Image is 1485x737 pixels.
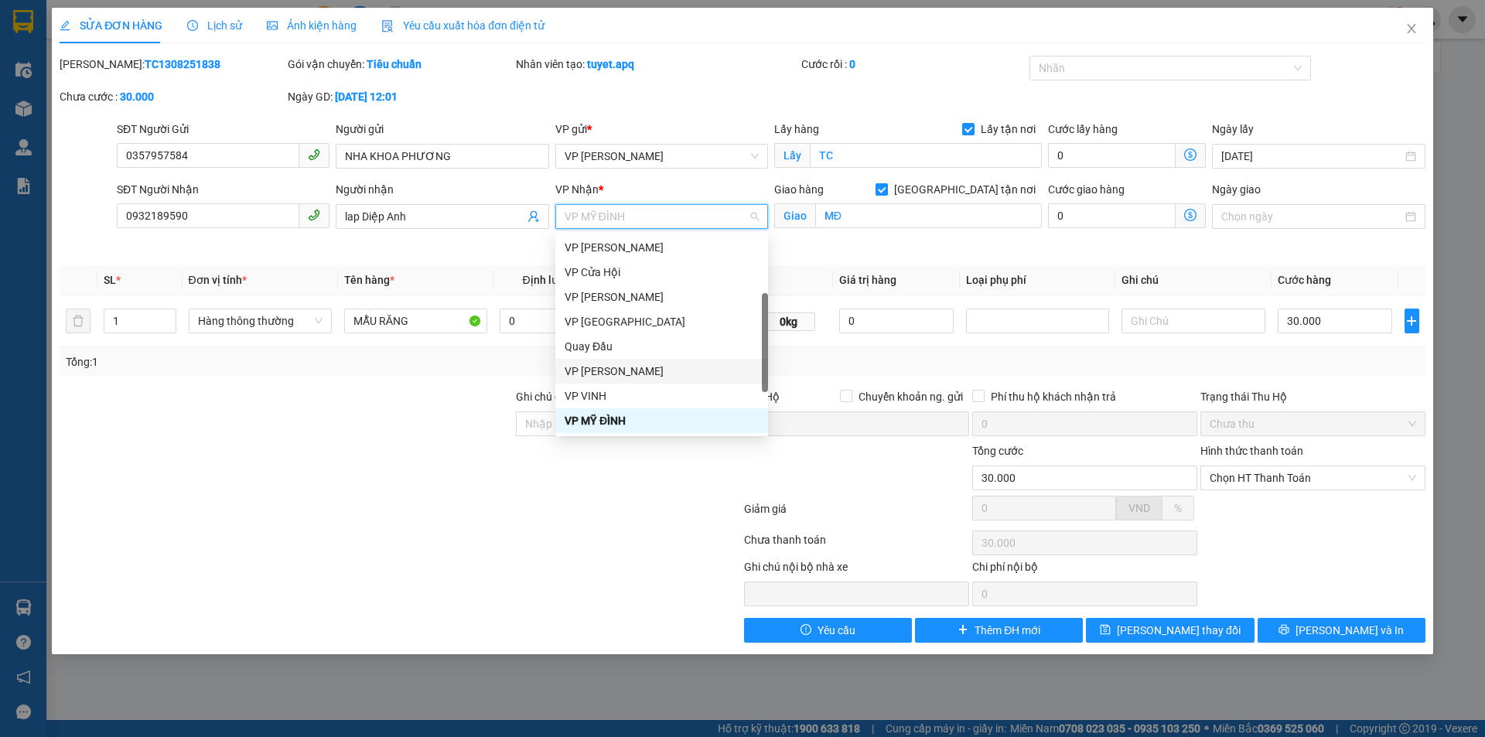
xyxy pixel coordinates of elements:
[187,19,242,32] span: Lịch sử
[958,624,968,636] span: plus
[975,622,1040,639] span: Thêm ĐH mới
[1210,412,1416,435] span: Chưa thu
[8,84,24,160] img: logo
[915,618,1083,643] button: plusThêm ĐH mới
[1200,445,1303,457] label: Hình thức thanh toán
[744,618,912,643] button: exclamation-circleYêu cầu
[774,203,815,228] span: Giao
[1212,123,1254,135] label: Ngày lấy
[565,288,759,305] div: VP [PERSON_NAME]
[308,148,320,161] span: phone
[762,312,814,331] span: 0kg
[336,121,548,138] div: Người gửi
[1184,209,1197,221] span: dollar-circle
[565,338,759,355] div: Quay Đầu
[198,309,323,333] span: Hàng thông thường
[1405,315,1418,327] span: plus
[1221,208,1401,225] input: Ngày giao
[187,20,198,31] span: clock-circle
[744,558,969,582] div: Ghi chú nội bộ nhà xe
[145,58,220,70] b: TC1308251838
[555,408,768,433] div: VP MỸ ĐÌNH
[26,66,141,118] span: [GEOGRAPHIC_DATA], [GEOGRAPHIC_DATA] ↔ [GEOGRAPHIC_DATA]
[1115,265,1271,295] th: Ghi chú
[555,260,768,285] div: VP Cửa Hội
[1048,143,1176,168] input: Cước lấy hàng
[516,56,798,73] div: Nhân viên tạo:
[308,209,320,221] span: phone
[587,58,634,70] b: tuyet.apq
[774,123,819,135] span: Lấy hàng
[60,88,285,105] div: Chưa cước :
[960,265,1115,295] th: Loại phụ phí
[1210,466,1416,490] span: Chọn HT Thanh Toán
[555,359,768,384] div: VP NGỌC HỒI
[972,558,1197,582] div: Chi phí nội bộ
[60,19,162,32] span: SỬA ĐƠN HÀNG
[336,181,548,198] div: Người nhận
[888,181,1042,198] span: [GEOGRAPHIC_DATA] tận nơi
[1100,624,1111,636] span: save
[66,353,573,370] div: Tổng: 1
[1221,148,1401,165] input: Ngày lấy
[60,56,285,73] div: [PERSON_NAME]:
[818,622,855,639] span: Yêu cầu
[985,388,1122,405] span: Phí thu hộ khách nhận trả
[555,121,768,138] div: VP gửi
[1258,618,1425,643] button: printer[PERSON_NAME] và In
[104,274,116,286] span: SL
[565,239,759,256] div: VP [PERSON_NAME]
[972,445,1023,457] span: Tổng cước
[852,388,969,405] span: Chuyển khoản ng. gửi
[565,205,759,228] span: VP MỸ ĐÌNH
[381,19,544,32] span: Yêu cầu xuất hóa đơn điện tử
[975,121,1042,138] span: Lấy tận nơi
[1048,203,1176,228] input: Cước giao hàng
[1121,309,1265,333] input: Ghi Chú
[288,56,513,73] div: Gói vận chuyển:
[774,143,810,168] span: Lấy
[1048,183,1125,196] label: Cước giao hàng
[555,334,768,359] div: Quay Đầu
[1174,502,1182,514] span: %
[555,309,768,334] div: VP Cầu Yên Xuân
[1405,309,1419,333] button: plus
[810,143,1042,168] input: Lấy tận nơi
[381,20,394,32] img: icon
[801,624,811,636] span: exclamation-circle
[839,274,896,286] span: Giá trị hàng
[1048,123,1118,135] label: Cước lấy hàng
[335,90,398,103] b: [DATE] 12:01
[1390,8,1433,51] button: Close
[527,210,540,223] span: user-add
[801,56,1026,73] div: Cước rồi :
[565,145,759,168] span: VP THANH CHƯƠNG
[117,121,329,138] div: SĐT Người Gửi
[555,384,768,408] div: VP VINH
[555,285,768,309] div: VP Xuân Hội
[66,309,90,333] button: delete
[1117,622,1241,639] span: [PERSON_NAME] thay đổi
[267,19,357,32] span: Ảnh kiện hàng
[117,181,329,198] div: SĐT Người Nhận
[1278,624,1289,636] span: printer
[742,531,971,558] div: Chưa thanh toán
[267,20,278,31] span: picture
[1200,388,1425,405] div: Trạng thái Thu Hộ
[28,12,139,63] strong: CHUYỂN PHÁT NHANH AN PHÚ QUÝ
[1128,502,1150,514] span: VND
[516,391,601,403] label: Ghi chú đơn hàng
[555,183,599,196] span: VP Nhận
[744,391,780,403] span: Thu Hộ
[555,235,768,260] div: VP Nghi Xuân
[516,411,741,436] input: Ghi chú đơn hàng
[367,58,422,70] b: Tiêu chuẩn
[1086,618,1254,643] button: save[PERSON_NAME] thay đổi
[849,58,855,70] b: 0
[565,363,759,380] div: VP [PERSON_NAME]
[565,412,759,429] div: VP MỸ ĐÌNH
[742,500,971,527] div: Giảm giá
[120,90,154,103] b: 30.000
[60,20,70,31] span: edit
[522,274,577,286] span: Định lượng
